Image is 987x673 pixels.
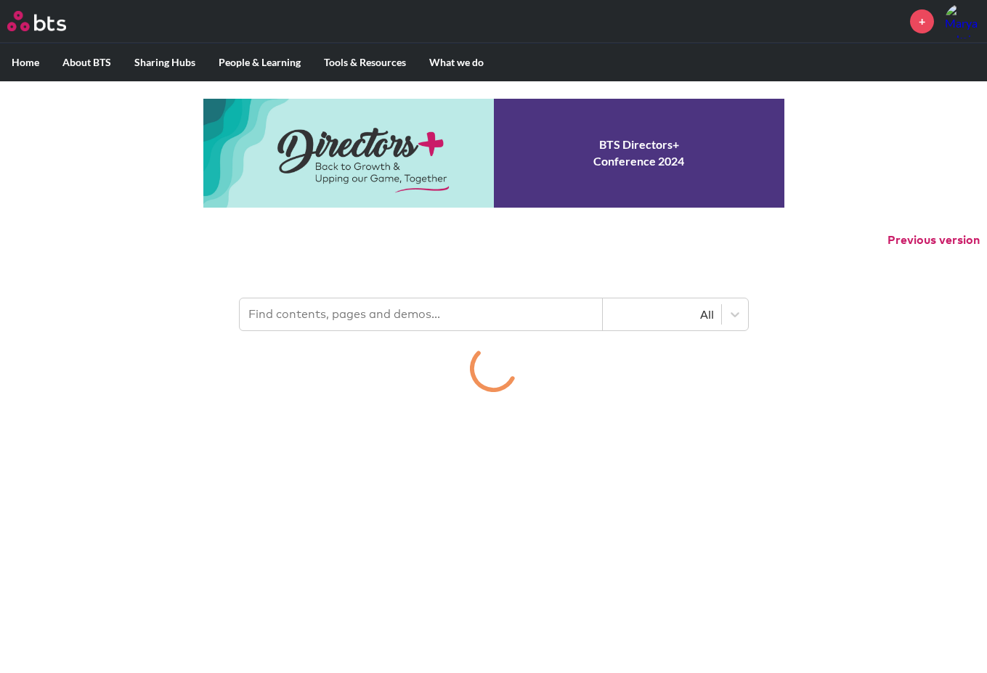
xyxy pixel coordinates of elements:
label: Sharing Hubs [123,44,207,81]
label: Tools & Resources [312,44,418,81]
label: About BTS [51,44,123,81]
input: Find contents, pages and demos... [240,298,603,330]
label: What we do [418,44,495,81]
label: People & Learning [207,44,312,81]
img: Marya Tykal [945,4,980,38]
a: Conference 2024 [203,99,784,208]
a: Profile [945,4,980,38]
div: All [610,306,714,322]
button: Previous version [888,232,980,248]
a: + [910,9,934,33]
a: Go home [7,11,93,31]
img: BTS Logo [7,11,66,31]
